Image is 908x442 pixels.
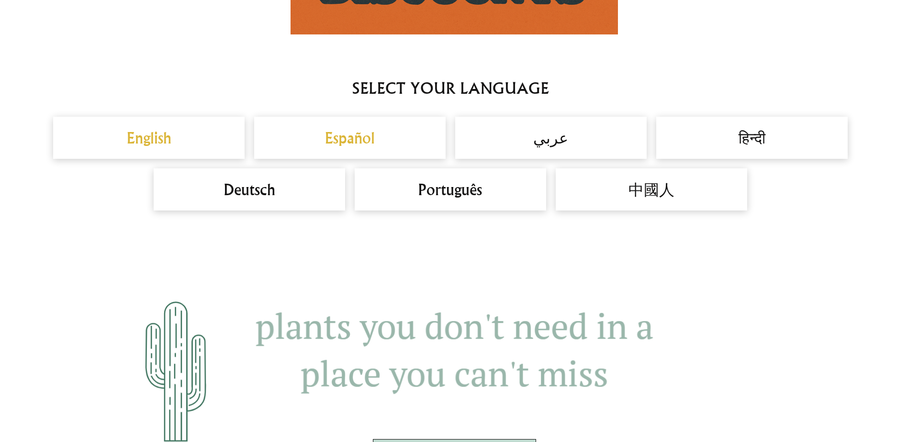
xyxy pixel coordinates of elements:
[264,126,436,149] a: Español
[666,126,838,149] h2: हिन्दी
[364,178,537,201] h2: Português
[565,178,738,201] h2: 中國人
[163,178,336,201] h2: Deutsch
[465,126,637,149] h2: عربي
[63,126,235,149] a: English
